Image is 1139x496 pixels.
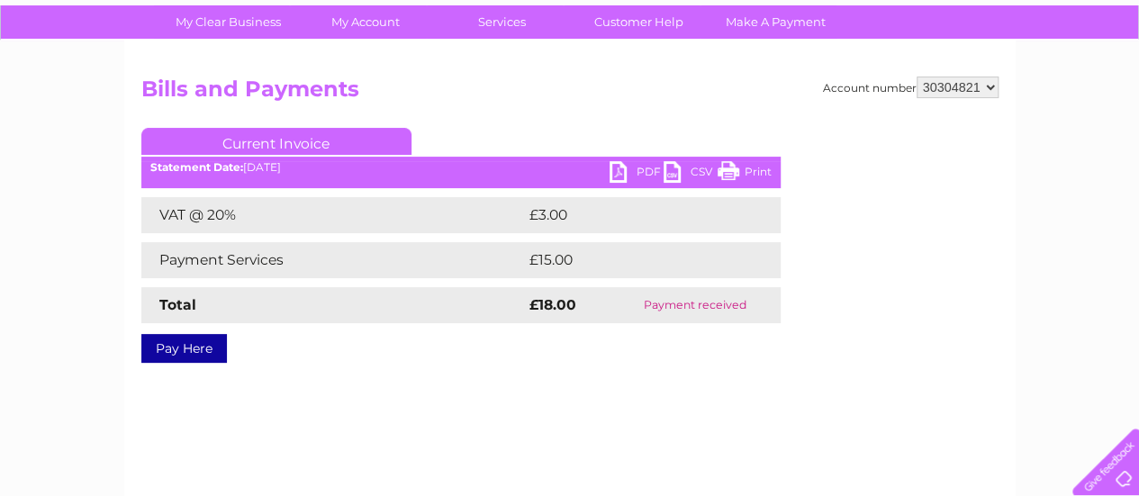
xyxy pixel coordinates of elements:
strong: £18.00 [529,296,576,313]
img: logo.png [40,47,131,102]
a: Current Invoice [141,128,411,155]
b: Statement Date: [150,160,243,174]
a: Make A Payment [701,5,850,39]
a: Services [428,5,576,39]
td: £3.00 [525,197,739,233]
strong: Total [159,296,196,313]
td: Payment Services [141,242,525,278]
a: 0333 014 3131 [800,9,924,32]
div: [DATE] [141,161,781,174]
div: Clear Business is a trading name of Verastar Limited (registered in [GEOGRAPHIC_DATA] No. 3667643... [145,10,996,87]
a: My Clear Business [154,5,303,39]
a: PDF [610,161,664,187]
a: Water [822,77,856,90]
div: Account number [823,77,999,98]
h2: Bills and Payments [141,77,999,111]
a: Contact [1019,77,1063,90]
td: £15.00 [525,242,743,278]
a: Log out [1080,77,1122,90]
a: My Account [291,5,439,39]
a: Customer Help [565,5,713,39]
a: Telecoms [918,77,972,90]
a: Energy [867,77,907,90]
a: CSV [664,161,718,187]
td: VAT @ 20% [141,197,525,233]
a: Pay Here [141,334,227,363]
a: Blog [982,77,1008,90]
td: Payment received [610,287,780,323]
a: Print [718,161,772,187]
